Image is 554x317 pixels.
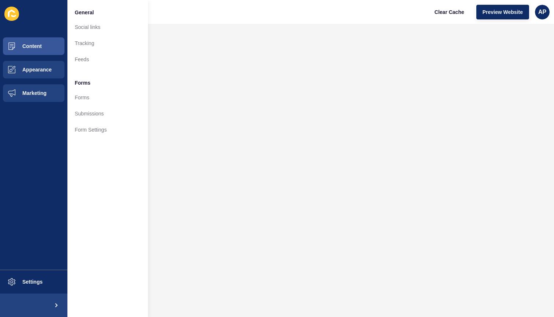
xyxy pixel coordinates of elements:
[75,9,94,16] span: General
[538,8,546,16] span: AP
[67,89,148,106] a: Forms
[67,122,148,138] a: Form Settings
[67,19,148,35] a: Social links
[67,51,148,67] a: Feeds
[67,35,148,51] a: Tracking
[75,79,91,86] span: Forms
[435,8,464,16] span: Clear Cache
[428,5,470,19] button: Clear Cache
[476,5,529,19] button: Preview Website
[483,8,523,16] span: Preview Website
[67,106,148,122] a: Submissions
